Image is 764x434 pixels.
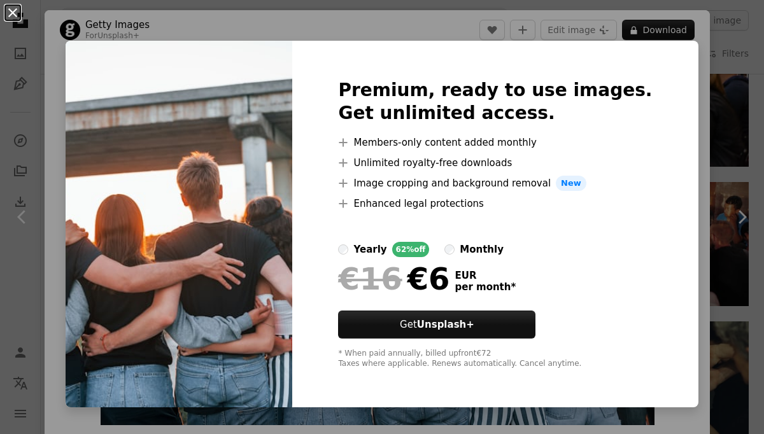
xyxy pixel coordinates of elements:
span: per month * [455,281,516,293]
span: New [556,176,586,191]
div: yearly [353,242,386,257]
span: €16 [338,262,402,295]
img: premium_photo-1661719880750-4c0de579cd09 [66,41,292,407]
div: monthly [460,242,504,257]
span: EUR [455,270,516,281]
div: 62% off [392,242,430,257]
li: Members-only content added monthly [338,135,652,150]
button: GetUnsplash+ [338,311,535,339]
li: Image cropping and background removal [338,176,652,191]
li: Enhanced legal protections [338,196,652,211]
input: yearly62%off [338,244,348,255]
li: Unlimited royalty-free downloads [338,155,652,171]
h2: Premium, ready to use images. Get unlimited access. [338,79,652,125]
div: €6 [338,262,449,295]
input: monthly [444,244,455,255]
strong: Unsplash+ [417,319,474,330]
div: * When paid annually, billed upfront €72 Taxes where applicable. Renews automatically. Cancel any... [338,349,652,369]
